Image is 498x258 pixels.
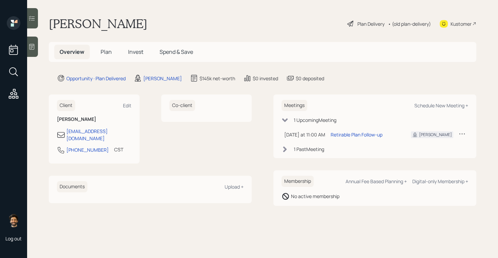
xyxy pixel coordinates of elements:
[294,116,336,124] div: 1 Upcoming Meeting
[169,100,195,111] h6: Co-client
[101,48,112,56] span: Plan
[282,100,307,111] h6: Meetings
[451,20,472,27] div: Kustomer
[296,75,324,82] div: $0 deposited
[160,48,193,56] span: Spend & Save
[143,75,182,82] div: [PERSON_NAME]
[66,146,109,153] div: [PHONE_NUMBER]
[284,131,325,138] div: [DATE] at 11:00 AM
[128,48,143,56] span: Invest
[412,178,468,185] div: Digital-only Membership +
[114,146,123,153] div: CST
[57,181,87,192] h6: Documents
[200,75,235,82] div: $145k net-worth
[346,178,407,185] div: Annual Fee Based Planning +
[282,176,314,187] h6: Membership
[253,75,278,82] div: $0 invested
[291,193,339,200] div: No active membership
[7,214,20,227] img: eric-schwartz-headshot.png
[5,235,22,242] div: Log out
[66,75,126,82] div: Opportunity · Plan Delivered
[331,131,382,138] div: Retirable Plan Follow-up
[388,20,431,27] div: • (old plan-delivery)
[357,20,385,27] div: Plan Delivery
[225,184,244,190] div: Upload +
[60,48,84,56] span: Overview
[419,132,452,138] div: [PERSON_NAME]
[123,102,131,109] div: Edit
[66,128,131,142] div: [EMAIL_ADDRESS][DOMAIN_NAME]
[57,100,75,111] h6: Client
[57,116,131,122] h6: [PERSON_NAME]
[294,146,324,153] div: 1 Past Meeting
[49,16,147,31] h1: [PERSON_NAME]
[414,102,468,109] div: Schedule New Meeting +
